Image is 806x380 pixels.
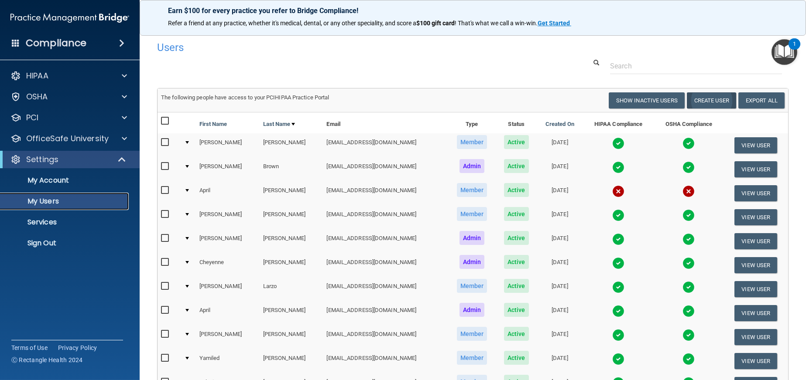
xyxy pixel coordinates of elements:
[734,257,778,273] button: View User
[10,154,127,165] a: Settings
[260,133,323,157] td: [PERSON_NAME]
[260,253,323,277] td: [PERSON_NAME]
[10,112,127,123] a: PCI
[457,207,487,221] span: Member
[26,71,48,81] p: HIPAA
[26,37,86,49] h4: Compliance
[583,112,654,133] th: HIPAA Compliance
[323,349,448,373] td: [EMAIL_ADDRESS][DOMAIN_NAME]
[683,185,695,197] img: cross.ca9f0e7f.svg
[504,351,529,365] span: Active
[260,349,323,373] td: [PERSON_NAME]
[457,351,487,365] span: Member
[734,233,778,249] button: View User
[504,303,529,317] span: Active
[260,157,323,181] td: Brown
[196,229,260,253] td: [PERSON_NAME]
[738,92,785,109] a: Export All
[457,279,487,293] span: Member
[157,42,520,53] h4: Users
[323,301,448,325] td: [EMAIL_ADDRESS][DOMAIN_NAME]
[683,281,695,293] img: tick.e7d51cea.svg
[537,157,583,181] td: [DATE]
[168,20,416,27] span: Refer a friend at any practice, whether it's medical, dental, or any other speciality, and score a
[161,94,329,101] span: The following people have access to your PCIHIPAA Practice Portal
[323,277,448,301] td: [EMAIL_ADDRESS][DOMAIN_NAME]
[260,181,323,205] td: [PERSON_NAME]
[683,353,695,365] img: tick.e7d51cea.svg
[10,71,127,81] a: HIPAA
[612,209,624,221] img: tick.e7d51cea.svg
[260,277,323,301] td: Larzo
[455,20,538,27] span: ! That's what we call a win-win.
[26,133,109,144] p: OfficeSafe University
[683,209,695,221] img: tick.e7d51cea.svg
[196,205,260,229] td: [PERSON_NAME]
[734,353,778,369] button: View User
[457,327,487,341] span: Member
[612,161,624,173] img: tick.e7d51cea.svg
[260,325,323,349] td: [PERSON_NAME]
[196,157,260,181] td: [PERSON_NAME]
[196,253,260,277] td: Cheyenne
[460,159,485,173] span: Admin
[537,349,583,373] td: [DATE]
[196,301,260,325] td: April
[612,257,624,269] img: tick.e7d51cea.svg
[504,135,529,149] span: Active
[612,137,624,149] img: tick.e7d51cea.svg
[168,7,778,15] p: Earn $100 for every practice you refer to Bridge Compliance!
[460,303,485,317] span: Admin
[504,327,529,341] span: Active
[6,176,125,185] p: My Account
[457,183,487,197] span: Member
[683,137,695,149] img: tick.e7d51cea.svg
[687,92,736,109] button: Create User
[537,253,583,277] td: [DATE]
[323,205,448,229] td: [EMAIL_ADDRESS][DOMAIN_NAME]
[323,157,448,181] td: [EMAIL_ADDRESS][DOMAIN_NAME]
[196,277,260,301] td: [PERSON_NAME]
[11,356,83,364] span: Ⓒ Rectangle Health 2024
[612,233,624,245] img: tick.e7d51cea.svg
[460,231,485,245] span: Admin
[538,20,570,27] strong: Get Started
[323,325,448,349] td: [EMAIL_ADDRESS][DOMAIN_NAME]
[263,119,295,129] a: Last Name
[734,281,778,297] button: View User
[260,205,323,229] td: [PERSON_NAME]
[6,197,125,206] p: My Users
[504,207,529,221] span: Active
[196,181,260,205] td: April
[609,92,685,109] button: Show Inactive Users
[504,159,529,173] span: Active
[734,137,778,153] button: View User
[683,161,695,173] img: tick.e7d51cea.svg
[610,58,782,74] input: Search
[772,39,797,65] button: Open Resource Center, 1 new notification
[537,325,583,349] td: [DATE]
[323,133,448,157] td: [EMAIL_ADDRESS][DOMAIN_NAME]
[10,9,129,27] img: PMB logo
[734,209,778,225] button: View User
[323,112,448,133] th: Email
[457,135,487,149] span: Member
[683,233,695,245] img: tick.e7d51cea.svg
[26,154,58,165] p: Settings
[58,343,97,352] a: Privacy Policy
[26,112,38,123] p: PCI
[6,239,125,248] p: Sign Out
[196,133,260,157] td: [PERSON_NAME]
[260,229,323,253] td: [PERSON_NAME]
[199,119,227,129] a: First Name
[504,279,529,293] span: Active
[734,305,778,321] button: View User
[537,133,583,157] td: [DATE]
[496,112,537,133] th: Status
[793,44,796,55] div: 1
[612,185,624,197] img: cross.ca9f0e7f.svg
[196,349,260,373] td: Yamiled
[460,255,485,269] span: Admin
[683,257,695,269] img: tick.e7d51cea.svg
[10,92,127,102] a: OSHA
